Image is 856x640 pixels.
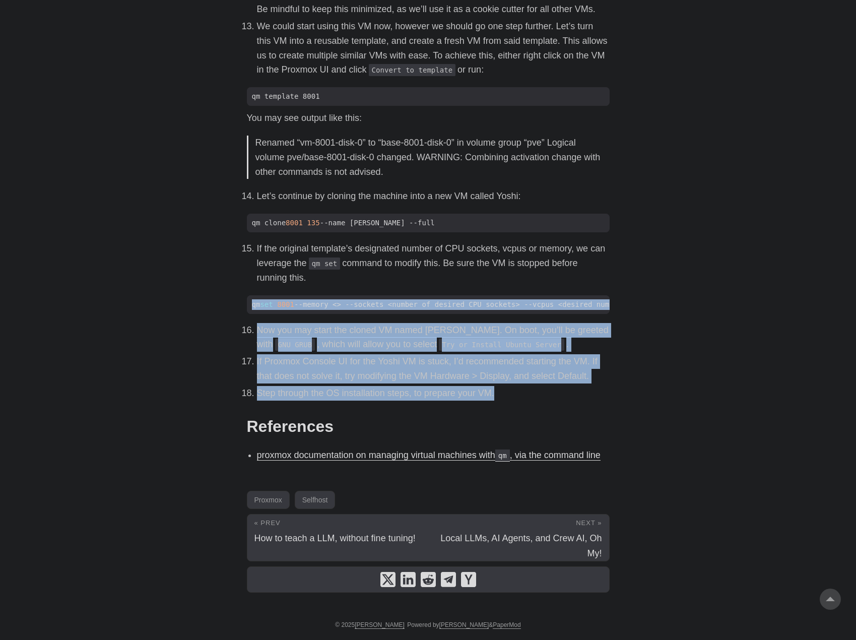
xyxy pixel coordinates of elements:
span: set [260,300,273,308]
code: qm [495,450,510,462]
a: share How To Create A Reusable Proxmox Template on ycombinator [461,572,476,587]
a: proxmox documentation on managing virtual machines withqm, via the command line [257,450,601,460]
li: If the original template’s designated number of CPU sockets, vcpus or memory, we can leverage the... [257,241,610,285]
span: qm clone --name [PERSON_NAME] --full [247,218,440,228]
h2: References [247,417,610,436]
span: qm --memory <> --sockets <number of desired CPU sockets> --vcpus <desired number of hotplugged vcps> [247,299,712,310]
a: share How To Create A Reusable Proxmox Template on linkedin [401,572,416,587]
p: Now you may start the cloned VM named [PERSON_NAME]. On boot, you’ll be greeted with , which will... [257,323,610,352]
span: Local LLMs, AI Agents, and Crew AI, Oh My! [440,533,602,558]
span: qm template 8001 [252,92,320,100]
p: We could start using this VM now, however we should go one step further. Let’s turn this VM into ... [257,19,610,77]
a: share How To Create A Reusable Proxmox Template on telegram [441,572,456,587]
p: If Proxmox Console UI for the Yoshi VM is stuck, I’d recommended starting the VM. If that does no... [257,354,610,383]
a: go to top [820,589,841,610]
a: Next » Local LLMs, AI Agents, and Crew AI, Oh My! [428,515,609,561]
p: Step through the OS installation steps, to prepare your VM. [257,386,610,401]
p: You may see output like this: [247,111,610,125]
span: « Prev [254,519,281,527]
a: share How To Create A Reusable Proxmox Template on reddit [421,572,436,587]
span: Powered by & [407,621,520,628]
p: Renamed “vm-8001-disk-0” to “base-8001-disk-0” in volume group “pve” Logical volume pve/base-8001... [255,136,603,179]
a: Proxmox [247,491,290,509]
a: share How To Create A Reusable Proxmox Template on x [380,572,396,587]
span: Next » [576,519,602,527]
a: [PERSON_NAME] [439,621,489,629]
a: Selfhost [295,491,336,509]
li: Let’s continue by cloning the machine into a new VM called Yoshi: [257,189,610,204]
span: 8001 [277,300,294,308]
code: qm set [309,258,341,270]
code: Convert to template [369,64,456,76]
a: « Prev How to teach a LLM, without fine tuning! [247,515,428,561]
code: Try or Install Ubuntu Server [439,339,564,351]
span: How to teach a LLM, without fine tuning! [254,533,416,543]
a: [PERSON_NAME] [355,621,405,629]
span: 8001 [286,219,303,227]
a: PaperMod [493,621,520,629]
span: © 2025 [335,621,405,628]
code: GNU GRUB [275,339,315,351]
span: 135 [307,219,319,227]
